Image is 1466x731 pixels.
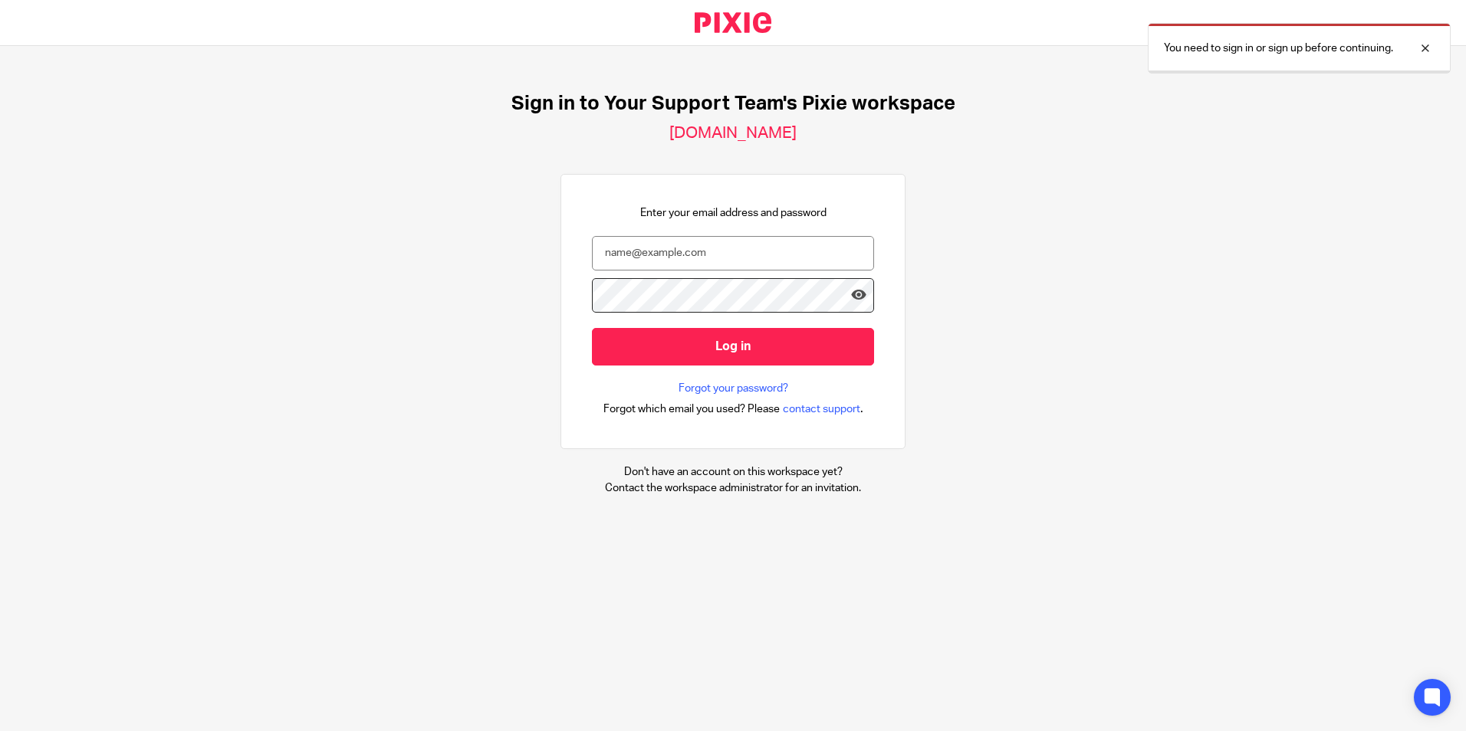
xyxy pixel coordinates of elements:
[592,236,874,270] input: name@example.com
[669,123,797,143] h2: [DOMAIN_NAME]
[783,402,860,417] span: contact support
[605,480,861,496] p: Contact the workspace administrator for an invitation.
[679,381,788,396] a: Forgot your password?
[1164,41,1393,56] p: You need to sign in or sign up before continuing.
[605,464,861,480] p: Don't have an account on this workspace yet?
[603,402,780,417] span: Forgot which email you used? Please
[603,400,863,418] div: .
[592,328,874,365] input: Log in
[511,92,955,116] h1: Sign in to Your Support Team's Pixie workspace
[640,205,827,221] p: Enter your email address and password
